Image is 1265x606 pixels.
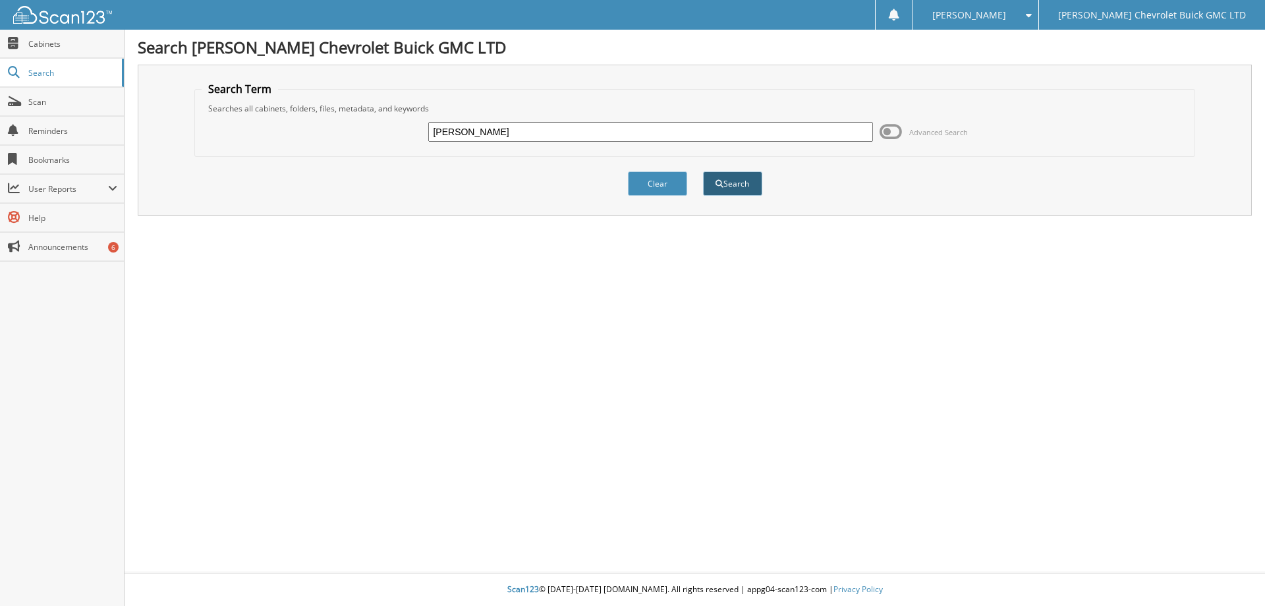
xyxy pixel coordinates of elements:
[833,584,883,595] a: Privacy Policy
[28,38,117,49] span: Cabinets
[28,125,117,136] span: Reminders
[507,584,539,595] span: Scan123
[202,103,1189,114] div: Searches all cabinets, folders, files, metadata, and keywords
[628,171,687,196] button: Clear
[28,154,117,166] span: Bookmarks
[202,82,278,96] legend: Search Term
[909,127,968,137] span: Advanced Search
[28,212,117,224] span: Help
[125,574,1265,606] div: © [DATE]-[DATE] [DOMAIN_NAME]. All rights reserved | appg04-scan123-com |
[703,171,762,196] button: Search
[108,242,119,253] div: 6
[28,96,117,107] span: Scan
[28,241,117,253] span: Announcements
[28,183,108,195] span: User Reports
[28,67,115,78] span: Search
[1058,11,1246,19] span: [PERSON_NAME] Chevrolet Buick GMC LTD
[138,36,1252,58] h1: Search [PERSON_NAME] Chevrolet Buick GMC LTD
[1199,543,1265,606] iframe: Chat Widget
[13,6,112,24] img: scan123-logo-white.svg
[932,11,1006,19] span: [PERSON_NAME]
